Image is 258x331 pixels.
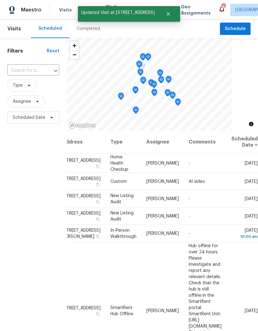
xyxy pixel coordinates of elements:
th: Scheduled Date ↑ [226,131,258,153]
div: Reset [47,48,59,54]
div: 10:00 am [231,234,258,240]
button: Copy Address [95,163,101,169]
div: Map marker [136,61,142,70]
span: Assignee [13,98,31,105]
div: Map marker [145,53,151,63]
button: Copy Address [95,217,101,222]
div: Map marker [132,86,139,96]
span: Geo Assignments [181,4,211,16]
span: [PERSON_NAME] [146,231,179,236]
span: Home Health Checkup [110,155,128,171]
div: Map marker [165,89,171,99]
span: Visits [7,22,21,36]
button: Schedule [220,23,251,35]
button: Copy Address [95,234,101,239]
span: In-Person Walkthrough [110,228,136,239]
span: New Listing Audit [110,194,134,204]
button: Zoom in [70,41,79,50]
span: [DATE] [245,179,258,184]
div: Map marker [148,79,154,89]
span: Toggle attribution [249,121,253,127]
div: Map marker [133,106,139,116]
span: [PERSON_NAME] [146,214,179,218]
span: - [189,231,190,236]
span: SmartRent Hub Offline [110,305,133,316]
span: [STREET_ADDRESS][PERSON_NAME] [62,228,101,239]
span: AI video [189,179,205,184]
div: Map marker [170,92,176,101]
button: Open [51,67,60,75]
div: Map marker [175,98,181,108]
div: Map marker [118,92,124,102]
div: Map marker [140,77,146,86]
div: Completed [77,26,100,32]
button: Zoom out [70,50,79,59]
span: - [189,197,190,201]
span: [STREET_ADDRESS] [62,158,101,162]
div: 6 [221,4,226,10]
h1: Filters [7,48,47,54]
th: Address [62,131,105,153]
span: Work Orders [106,4,122,16]
div: Map marker [157,69,163,79]
th: Comments [184,131,226,153]
a: Mapbox homepage [69,122,96,129]
span: - [189,214,190,218]
span: [DATE] [245,214,258,218]
span: Visits [59,7,72,13]
span: Updated Visit at [STREET_ADDRESS] [78,6,158,19]
span: Custom [110,179,127,184]
span: Schedule [225,25,246,33]
span: Type [13,82,23,88]
span: Scheduled Date [13,114,45,121]
span: [DATE] [245,161,258,165]
input: Search for an address... [7,66,42,75]
span: Maestro [21,7,41,13]
div: Map marker [137,68,144,78]
span: [STREET_ADDRESS] [62,211,101,216]
button: Close [158,8,178,20]
th: Assignee [141,131,184,153]
span: [PERSON_NAME] [146,161,179,165]
span: New Listing Audit [110,211,134,221]
button: Toggle attribution [247,120,255,128]
th: Type [105,131,141,153]
div: Map marker [151,89,157,98]
div: Scheduled [38,25,62,32]
div: Map marker [151,81,157,90]
canvas: Map [67,38,232,131]
div: Map marker [166,76,172,85]
span: [PERSON_NAME] [146,197,179,201]
span: [PERSON_NAME] [146,308,179,313]
span: [STREET_ADDRESS] [62,306,101,310]
button: Copy Address [95,182,101,187]
button: Copy Address [95,311,101,316]
button: Copy Address [95,199,101,205]
span: [PERSON_NAME] [146,179,179,184]
span: [DATE] [231,228,258,240]
span: [DATE] [245,197,258,201]
span: [STREET_ADDRESS] [62,194,101,198]
span: [DATE] [245,308,258,313]
span: [STREET_ADDRESS] [62,177,101,181]
div: Map marker [158,76,164,86]
span: - [189,161,190,165]
div: Map marker [140,53,146,63]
